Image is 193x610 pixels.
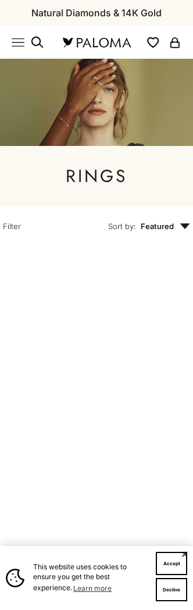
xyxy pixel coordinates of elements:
[141,220,190,232] span: Featured
[181,551,188,558] button: Close
[72,582,113,594] a: Learn more
[31,5,162,20] p: Natural Diamonds & 14K Gold
[108,220,136,232] span: Sort by:
[156,552,187,575] button: Accept
[6,569,24,587] img: Cookie banner
[3,206,96,239] button: Filter
[66,165,127,188] h1: Rings
[12,35,49,49] nav: Primary navigation
[156,578,187,601] button: Decline
[33,562,147,594] span: This website uses cookies to ensure you get the best experience.
[96,206,190,239] button: Sort by: Featured
[146,35,181,49] nav: Secondary navigation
